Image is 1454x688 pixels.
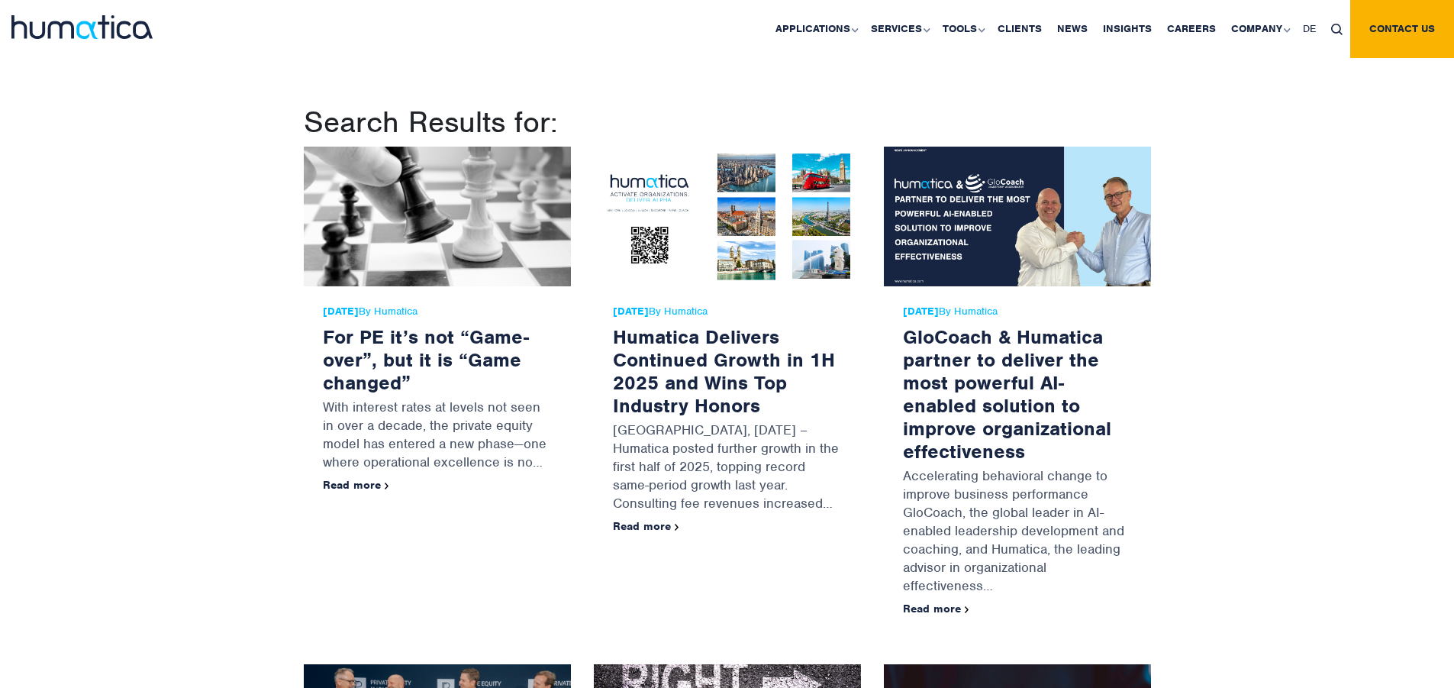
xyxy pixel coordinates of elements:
[323,305,359,318] strong: [DATE]
[385,483,389,489] img: arrowicon
[323,394,552,479] p: With interest rates at levels not seen in over a decade, the private equity model has entered a n...
[323,478,389,492] a: Read more
[675,524,679,531] img: arrowicon
[884,147,1151,286] img: GloCoach & Humatica partner to deliver the most powerful AI-enabled solution to improve organizat...
[1303,22,1316,35] span: DE
[304,147,571,286] img: For PE it’s not “Game-over”, but it is “Game changed”
[323,305,552,318] span: By Humatica
[323,325,529,395] a: For PE it’s not “Game-over”, but it is “Game changed”
[594,147,861,286] img: Humatica Delivers Continued Growth in 1H 2025 and Wins Top Industry Honors
[903,463,1132,602] p: Accelerating behavioral change to improve business performance GloCoach, the global leader in AI-...
[903,305,1132,318] span: By Humatica
[11,15,153,39] img: logo
[903,325,1111,464] a: GloCoach & Humatica partner to deliver the most powerful AI-enabled solution to improve organizat...
[903,602,969,615] a: Read more
[613,519,679,533] a: Read more
[965,606,969,613] img: arrowicon
[613,305,842,318] span: By Humatica
[1331,24,1343,35] img: search_icon
[613,325,835,418] a: Humatica Delivers Continued Growth in 1H 2025 and Wins Top Industry Honors
[613,305,649,318] strong: [DATE]
[613,417,842,520] p: [GEOGRAPHIC_DATA], [DATE] – Humatica posted further growth in the first half of 2025, topping rec...
[304,104,1151,141] h1: Search Results for:
[903,305,939,318] strong: [DATE]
